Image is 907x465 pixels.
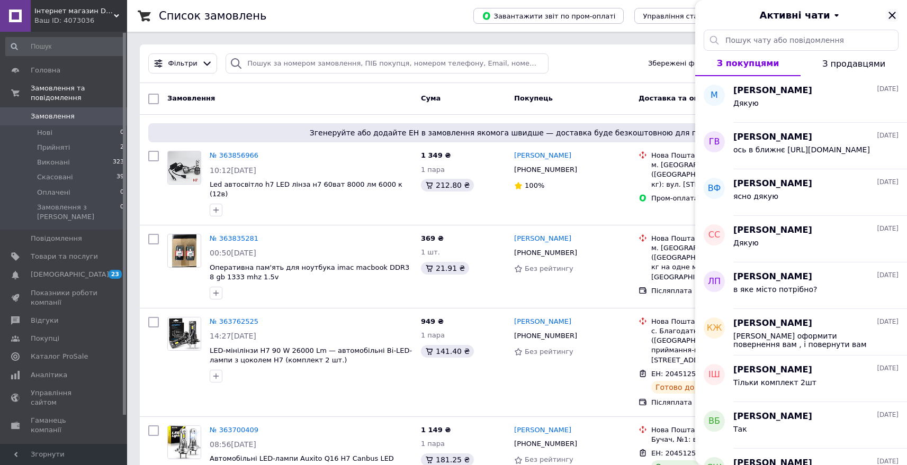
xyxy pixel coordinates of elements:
[651,243,779,282] div: м. [GEOGRAPHIC_DATA] ([GEOGRAPHIC_DATA].), №36 (до 30 кг на одне місце): вул. [GEOGRAPHIC_DATA], 13
[210,440,256,449] span: 08:56[DATE]
[708,183,721,195] span: ВФ
[733,285,817,294] span: в яке місто потрібно?
[634,8,732,24] button: Управління статусами
[31,112,75,121] span: Замовлення
[167,151,201,185] a: Фото товару
[31,316,58,325] span: Відгуки
[34,6,114,16] span: Інтернет магазин DRAGON MAG
[733,192,778,200] span: ясно дякую
[421,166,445,174] span: 1 пара
[210,249,256,257] span: 00:50[DATE]
[31,334,59,343] span: Покупці
[639,94,717,102] span: Доставка та оплата
[651,398,779,407] div: Післяплата
[695,262,907,309] button: лп[PERSON_NAME][DATE]в яке місто потрібно?
[31,370,67,380] span: Аналітика
[877,364,899,373] span: [DATE]
[421,179,474,192] div: 212.80 ₴
[651,160,779,189] div: м. [GEOGRAPHIC_DATA] ([GEOGRAPHIC_DATA].), №2 (до 30 кг): вул. [STREET_ADDRESS]
[512,329,579,343] div: [PHONE_NUMBER]
[709,136,720,148] span: ГВ
[651,234,779,243] div: Нова Пошта
[210,332,256,340] span: 14:27[DATE]
[733,131,812,143] span: [PERSON_NAME]
[651,435,779,444] div: Бучач, №1: вул. [STREET_ADDRESS]
[877,131,899,140] span: [DATE]
[695,309,907,355] button: КЖ[PERSON_NAME][DATE][PERSON_NAME] оформити повернення вам , і повернути вам кошти .
[643,12,724,20] span: Управління статусами
[210,151,258,159] a: № 363856966
[733,178,812,190] span: [PERSON_NAME]
[167,425,201,459] a: Фото товару
[37,128,52,138] span: Нові
[877,271,899,280] span: [DATE]
[733,145,870,154] span: ось в ближнє [URL][DOMAIN_NAME]
[651,194,779,203] div: Пром-оплата
[31,84,127,103] span: Замовлення та повідомлення
[733,411,812,423] span: [PERSON_NAME]
[877,411,899,420] span: [DATE]
[113,158,124,167] span: 323
[695,216,907,262] button: СС[PERSON_NAME][DATE]Дякую
[695,169,907,216] button: ВФ[PERSON_NAME][DATE]ясно дякую
[651,317,779,326] div: Нова Пошта
[167,317,201,351] a: Фото товару
[717,58,779,68] span: З покупцями
[708,229,720,241] span: СС
[651,449,726,457] span: ЕН: 20451257153041
[31,352,88,361] span: Каталог ProSale
[525,265,573,272] span: Без рейтингу
[651,381,726,394] div: Готово до видачі
[733,332,884,349] span: [PERSON_NAME] оформити повернення вам , і повернути вам кошти .
[525,181,544,189] span: 100%
[877,85,899,94] span: [DATE]
[877,178,899,187] span: [DATE]
[159,10,266,22] h1: Список замовлень
[421,426,451,434] span: 1 149 ₴
[210,234,258,242] a: № 363835281
[116,172,124,182] span: 39
[512,163,579,177] div: [PHONE_NUMBER]
[733,239,759,247] span: Дякую
[733,271,812,283] span: [PERSON_NAME]
[707,322,722,334] span: КЖ
[695,76,907,123] button: М[PERSON_NAME][DATE]Дякую
[34,16,127,25] div: Ваш ID: 4073036
[512,437,579,451] div: [PHONE_NUMBER]
[168,59,197,69] span: Фільтри
[37,158,70,167] span: Виконані
[31,416,98,435] span: Гаманець компанії
[708,276,721,288] span: лп
[725,8,877,22] button: Активні чати
[210,166,256,175] span: 10:12[DATE]
[514,425,571,435] a: [PERSON_NAME]
[421,317,444,325] span: 949 ₴
[421,151,451,159] span: 1 349 ₴
[759,8,830,22] span: Активні чати
[708,369,720,381] span: ІШ
[482,11,615,21] span: Завантажити звіт по пром-оплаті
[886,9,899,22] button: Закрити
[167,94,215,102] span: Замовлення
[651,370,726,378] span: ЕН: 20451257565336
[172,234,197,267] img: Фото товару
[525,455,573,463] span: Без рейтингу
[733,317,812,330] span: [PERSON_NAME]
[711,89,718,102] span: М
[120,188,124,197] span: 0
[210,426,258,434] a: № 363700409
[421,345,474,358] div: 141.40 ₴
[210,180,402,198] a: Led автосвітло h7 LED лінза н7 60ват 8000 лм 6000 к (12в)
[733,425,747,433] span: Так
[210,347,412,364] a: LED-мінілінзи H7 90 W 26000 Lm — автомобільні Bi-LED-лампи з цоколем H7 (комплект 2 шт.)
[37,172,73,182] span: Скасовані
[168,426,201,459] img: Фото товару
[651,326,779,365] div: с. Благодатне ([GEOGRAPHIC_DATA].), Пункт приймання-видачі (до 30 кг): пл. [STREET_ADDRESS]
[31,288,98,307] span: Показники роботи компанії
[152,127,882,138] span: Згенеруйте або додайте ЕН в замовлення якомога швидше — доставка буде безкоштовною для покупця
[514,317,571,327] a: [PERSON_NAME]
[210,263,409,281] a: Оперативна пам'ять для ноутбука imac macbook DDR3 8 gb 1333 mhz 1.5v
[226,53,549,74] input: Пошук за номером замовлення, ПІБ покупця, номером телефону, Email, номером накладної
